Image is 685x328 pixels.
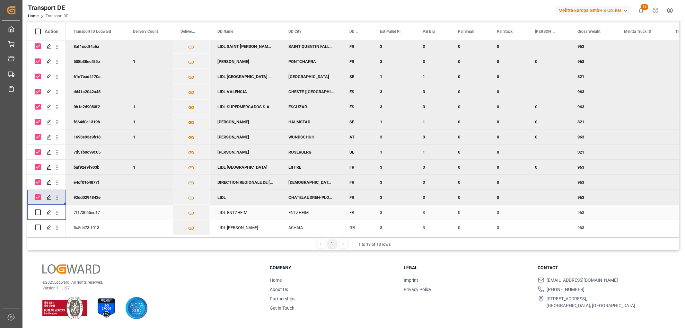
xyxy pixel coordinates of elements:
[372,190,415,205] div: 3
[210,220,281,235] div: LIDL [PERSON_NAME]
[570,99,616,114] div: 963
[450,69,489,84] div: 0
[42,285,254,291] p: Version 1.1.127
[538,264,664,271] h3: Contact
[450,160,489,174] div: 0
[342,129,372,144] div: AT
[570,114,616,129] div: 321
[42,279,254,285] p: © 2025 Logward. All rights reserved.
[527,99,570,114] div: 0
[450,99,489,114] div: 0
[342,220,372,235] div: GR
[281,69,342,84] div: [GEOGRAPHIC_DATA]
[372,39,415,54] div: 3
[270,278,282,283] a: Home
[489,99,527,114] div: 0
[372,99,415,114] div: 3
[28,14,39,18] a: Home
[570,129,616,144] div: 963
[66,69,125,84] div: 61c7bad4170a
[404,278,418,283] a: Imprint
[28,3,68,13] div: Transport DE
[648,3,663,18] button: Help Center
[342,69,372,84] div: SE
[624,29,651,34] span: Melitta Truck ID
[125,129,173,144] div: 1
[27,205,66,220] div: Press SPACE to select this row.
[489,205,527,220] div: 0
[217,29,233,34] span: DD Name
[489,190,527,205] div: 0
[342,145,372,159] div: SE
[281,99,342,114] div: ESCUZAR
[180,29,196,34] span: Delivery List
[281,160,342,174] div: LIFFRE
[527,129,570,144] div: 0
[415,175,450,190] div: 3
[27,175,66,190] div: Press SPACE to deselect this row.
[210,69,281,84] div: LIDL [GEOGRAPHIC_DATA] KB
[577,29,601,34] span: Gross Weight
[380,29,400,34] span: Est Pallet Pl
[570,190,616,205] div: 963
[450,205,489,220] div: 0
[570,84,616,99] div: 963
[415,220,450,235] div: 3
[450,129,489,144] div: 0
[372,145,415,159] div: 1
[342,160,372,174] div: FR
[66,54,125,69] div: 508b38ecf55a
[288,29,301,34] span: DD City
[45,29,58,34] div: Action
[27,145,66,160] div: Press SPACE to deselect this row.
[270,306,294,311] a: Get in Touch
[570,69,616,84] div: 321
[372,175,415,190] div: 3
[372,114,415,129] div: 1
[450,145,489,159] div: 0
[415,145,450,159] div: 1
[404,287,431,292] a: Privacy Policy
[210,190,281,205] div: LIDL
[210,54,281,69] div: [PERSON_NAME]
[210,114,281,129] div: [PERSON_NAME]
[27,160,66,175] div: Press SPACE to deselect this row.
[489,175,527,190] div: 0
[27,129,66,145] div: Press SPACE to deselect this row.
[281,190,342,205] div: CHATELAUDREN-PLOUAGAT
[27,99,66,114] div: Press SPACE to deselect this row.
[125,99,173,114] div: 1
[415,39,450,54] div: 3
[125,54,173,69] div: 1
[281,220,342,235] div: ACHAIA
[281,145,342,159] div: ROSERBERG
[372,220,415,235] div: 3
[66,39,125,54] div: 8af1ccdf4a6a
[415,99,450,114] div: 3
[281,39,342,54] div: SAINT QUENTIN FALLAVIER
[342,84,372,99] div: ES
[450,220,489,235] div: 0
[570,54,616,69] div: 963
[489,145,527,159] div: 0
[547,286,585,293] span: [PHONE_NUMBER]
[210,99,281,114] div: LIDL SUPERMERCADOS S.A.U.
[342,190,372,205] div: FR
[66,190,125,205] div: 92dd0294843e
[66,129,125,144] div: 1693e93a9b18
[570,205,616,220] div: 963
[133,29,158,34] span: Delivery Count
[42,297,87,319] img: ISO 9001 & ISO 14001 Certification
[489,69,527,84] div: 0
[27,114,66,129] div: Press SPACE to deselect this row.
[450,54,489,69] div: 0
[372,84,415,99] div: 3
[372,129,415,144] div: 3
[342,175,372,190] div: FR
[342,114,372,129] div: SE
[372,205,415,220] div: 3
[27,39,66,54] div: Press SPACE to deselect this row.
